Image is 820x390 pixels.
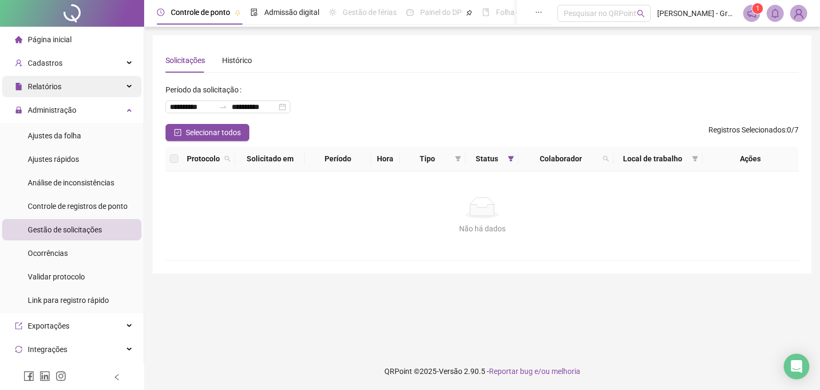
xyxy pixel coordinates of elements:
span: Painel do DP [420,8,462,17]
th: Período [305,146,371,171]
span: left [113,373,121,381]
span: swap-right [219,103,227,111]
span: filter [506,151,516,167]
span: lock [15,106,22,114]
span: Exportações [28,322,69,330]
span: search [601,151,611,167]
span: Gestão de férias [343,8,397,17]
span: Selecionar todos [186,127,241,138]
span: clock-circle [157,9,164,16]
span: Versão [439,367,462,376]
span: dashboard [406,9,414,16]
span: Local de trabalho [618,153,687,165]
span: Admissão digital [264,8,319,17]
span: Registros Selecionados [708,126,785,134]
span: Página inicial [28,35,72,44]
span: file [15,83,22,90]
span: sync [15,346,22,353]
span: to [219,103,227,111]
div: Solicitações [165,54,205,66]
span: filter [690,151,700,167]
span: filter [692,155,698,162]
span: export [15,322,22,330]
footer: QRPoint © 2025 - 2.90.5 - [144,353,820,390]
span: file-done [250,9,258,16]
span: instagram [56,371,66,381]
span: : 0 / 7 [708,124,799,141]
span: search [222,151,233,167]
span: [PERSON_NAME] - Group Contabilidade [657,7,737,19]
span: 1 [756,5,760,12]
span: search [224,155,231,162]
span: notification [747,9,756,18]
span: Validar protocolo [28,272,85,281]
div: Não há dados [178,223,786,235]
label: Período da solicitação [165,81,246,98]
span: Ajustes da folha [28,131,81,140]
span: Cadastros [28,59,62,67]
img: 89155 [791,5,807,21]
span: Controle de ponto [171,8,230,17]
span: home [15,36,22,43]
span: Gestão de solicitações [28,225,102,234]
span: check-square [174,129,182,136]
span: filter [508,155,514,162]
span: filter [453,151,463,167]
span: Integrações [28,345,67,354]
span: linkedin [40,371,50,381]
span: Protocolo [187,153,220,165]
span: search [637,10,645,18]
span: Reportar bug e/ou melhoria [489,367,580,376]
span: Tipo [404,153,451,165]
th: Solicitado em [235,146,305,171]
div: Ações [707,153,794,165]
span: facebook [23,371,34,381]
span: Link para registro rápido [28,296,109,305]
span: search [603,155,609,162]
span: Administração [28,106,76,114]
span: sun [329,9,336,16]
span: Controle de registros de ponto [28,202,128,210]
span: Folha de pagamento [496,8,564,17]
span: user-add [15,59,22,67]
span: Ocorrências [28,249,68,258]
span: Ajustes rápidos [28,155,79,163]
span: Colaborador [523,153,598,165]
span: Relatórios [28,82,61,91]
th: Hora [371,146,399,171]
div: Histórico [222,54,252,66]
span: book [482,9,490,16]
span: pushpin [234,10,241,16]
span: ellipsis [535,9,542,16]
span: pushpin [466,10,472,16]
span: filter [455,155,461,162]
div: Open Intercom Messenger [784,354,809,379]
button: Selecionar todos [165,124,249,141]
span: bell [770,9,780,18]
span: Status [470,153,503,165]
span: Análise de inconsistências [28,178,114,187]
sup: 1 [752,3,763,14]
